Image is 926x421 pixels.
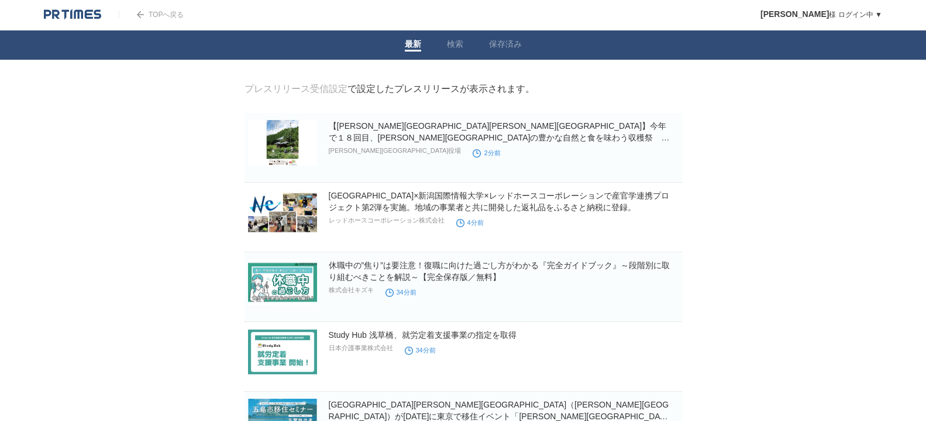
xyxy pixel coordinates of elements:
[329,216,445,225] p: レッドホースコーポレーション株式会社
[447,39,463,52] a: 検索
[245,83,535,95] div: で設定したプレスリリースが表示されます。
[329,146,462,155] p: [PERSON_NAME][GEOGRAPHIC_DATA]役場
[329,344,393,352] p: 日本介護事業株式会社
[119,11,184,19] a: TOPへ戻る
[248,259,317,305] img: 休職中の”焦り”は要注意！復職に向けた過ごし方がわかる『完全ガイドブック』～段階別に取り組むべきことを解説～【完全保存版／無料】
[137,11,144,18] img: arrow.png
[456,219,484,226] time: 4分前
[405,39,421,52] a: 最新
[248,190,317,235] img: 新潟市×新潟国際情報大学×レッドホースコーポレーションで産官学連携プロジェクト第2弾を実施。地域の事業者と共に開発した返礼品をふるさと納税に登録。
[248,120,317,166] img: 【福井県池田町】今年で１８回目、池田町の豊かな自然と食を味わう収穫祭 「いけだ 食の文化祭 2025」を開催します！
[385,289,416,296] time: 34分前
[760,11,882,19] a: [PERSON_NAME]様 ログイン中 ▼
[329,286,374,295] p: 株式会社キズキ
[329,261,670,282] a: 休職中の”焦り”は要注意！復職に向けた過ごし方がわかる『完全ガイドブック』～段階別に取り組むべきことを解説～【完全保存版／無料】
[245,84,347,94] a: プレスリリース受信設定
[329,330,517,340] a: Study Hub 浅草橋、就労定着支援事業の指定を取得
[405,347,436,354] time: 34分前
[760,9,829,19] span: [PERSON_NAME]
[473,149,500,156] time: 2分前
[329,191,669,212] a: [GEOGRAPHIC_DATA]×新潟国際情報大学×レッドホースコーポレーションで産官学連携プロジェクト第2弾を実施。地域の事業者と共に開発した返礼品をふるさと納税に登録。
[329,121,670,154] a: 【[PERSON_NAME][GEOGRAPHIC_DATA][PERSON_NAME][GEOGRAPHIC_DATA]】今年で１８回目、[PERSON_NAME][GEOGRAPHIC_DA...
[248,329,317,375] img: Study Hub 浅草橋、就労定着支援事業の指定を取得
[44,9,101,20] img: logo.png
[489,39,522,52] a: 保存済み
